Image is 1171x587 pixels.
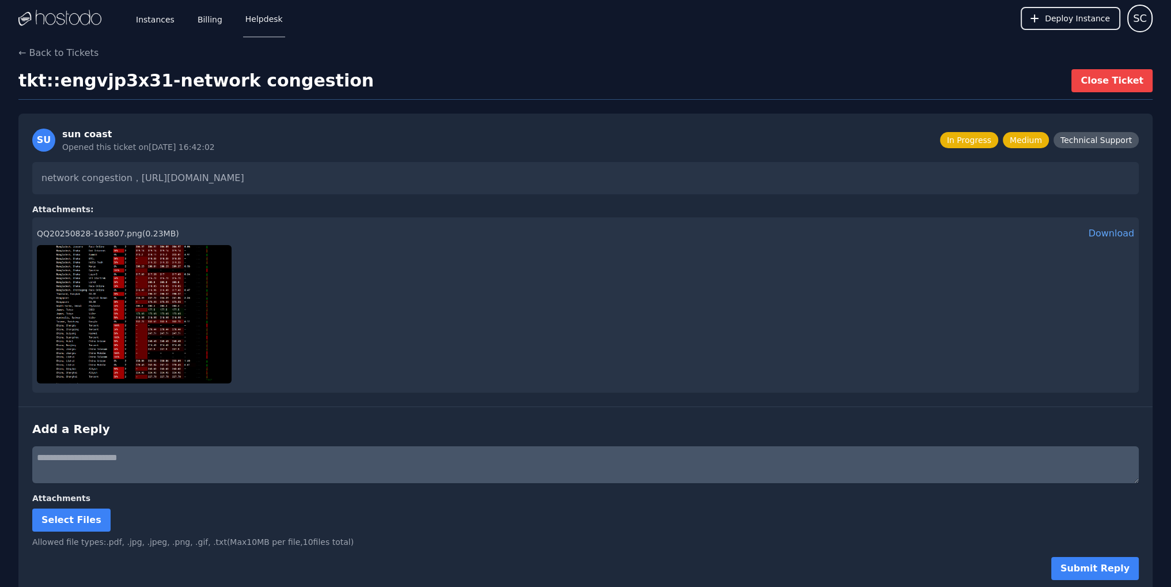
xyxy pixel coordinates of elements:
img: Logo [18,10,101,27]
div: SU [32,129,55,152]
div: sun coast [62,127,215,141]
h1: tkt::engvjp3x31 - network congestion [18,70,374,91]
span: Deploy Instance [1045,13,1110,24]
div: Opened this ticket on [DATE] 16:42:02 [62,141,215,153]
img: QQ20250828-163807.png [37,245,232,383]
div: QQ20250828-163807.png ( 0.23 MB) [37,228,179,239]
button: User menu [1127,5,1153,32]
button: Close Ticket [1071,69,1153,92]
div: network congestion，[URL][DOMAIN_NAME] [32,162,1139,194]
button: Deploy Instance [1021,7,1120,30]
button: Submit Reply [1051,557,1139,580]
span: Technical Support [1053,132,1139,148]
div: Allowed file types: .pdf, .jpg, .jpeg, .png, .gif, .txt (Max 10 MB per file, 10 files total) [32,536,1139,548]
span: SC [1133,10,1147,27]
button: ← Back to Tickets [18,46,98,60]
span: In Progress [940,132,998,148]
span: Medium [1003,132,1049,148]
h4: Attachments: [32,204,1139,215]
label: Attachments [32,492,1139,504]
h3: Add a Reply [32,421,1139,437]
span: Select Files [41,514,101,525]
a: Download [1088,227,1134,240]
